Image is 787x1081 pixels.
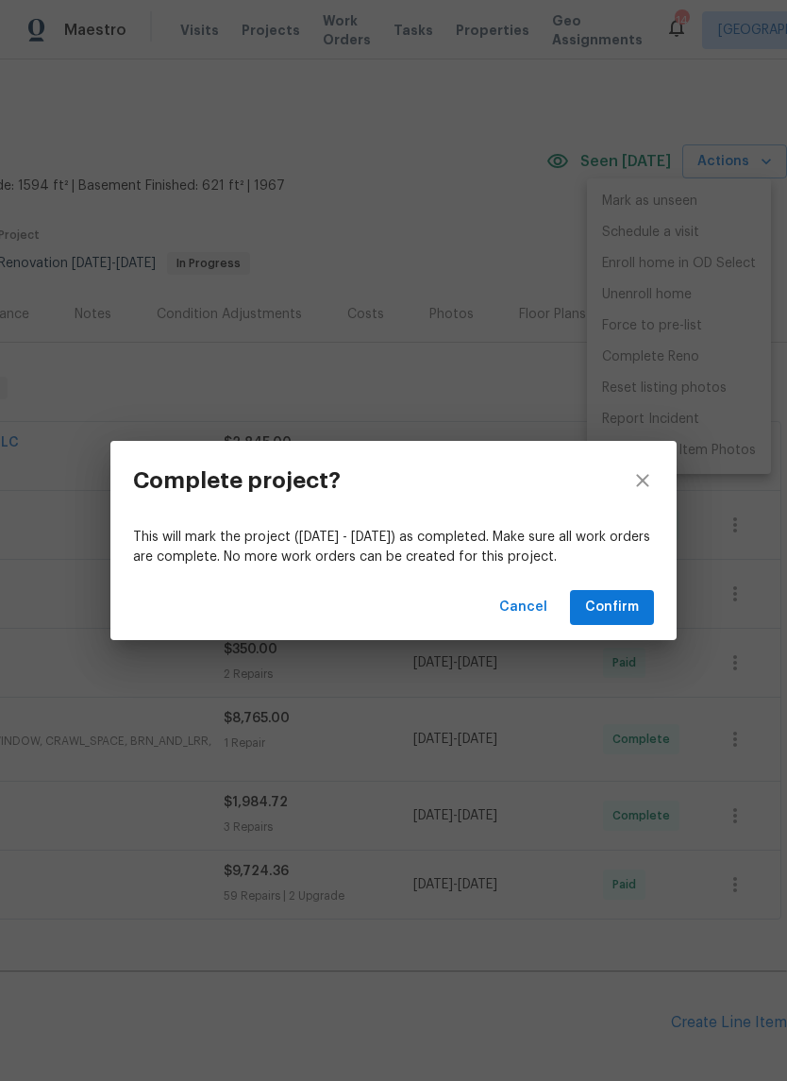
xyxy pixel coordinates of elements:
button: Cancel [492,590,555,625]
span: Confirm [585,596,639,619]
h3: Complete project? [133,467,341,494]
button: close [609,441,677,520]
p: This will mark the project ([DATE] - [DATE]) as completed. Make sure all work orders are complete... [133,528,654,567]
button: Confirm [570,590,654,625]
span: Cancel [499,596,547,619]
